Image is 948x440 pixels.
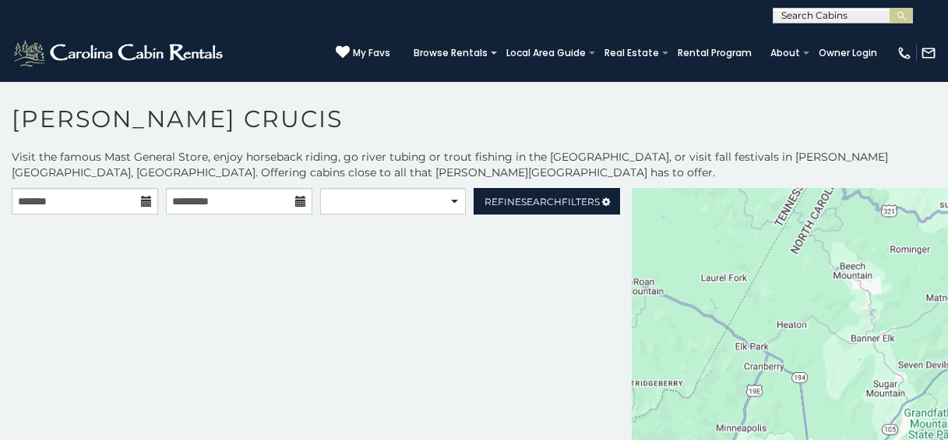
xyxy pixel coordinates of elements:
[406,42,495,64] a: Browse Rentals
[811,42,885,64] a: Owner Login
[12,37,227,69] img: White-1-2.png
[597,42,667,64] a: Real Estate
[921,45,936,61] img: mail-regular-white.png
[670,42,759,64] a: Rental Program
[336,45,390,61] a: My Favs
[763,42,808,64] a: About
[474,188,620,215] a: RefineSearchFilters
[353,46,390,60] span: My Favs
[485,196,600,208] span: Refine Filters
[499,42,594,64] a: Local Area Guide
[521,196,562,208] span: Search
[897,45,912,61] img: phone-regular-white.png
